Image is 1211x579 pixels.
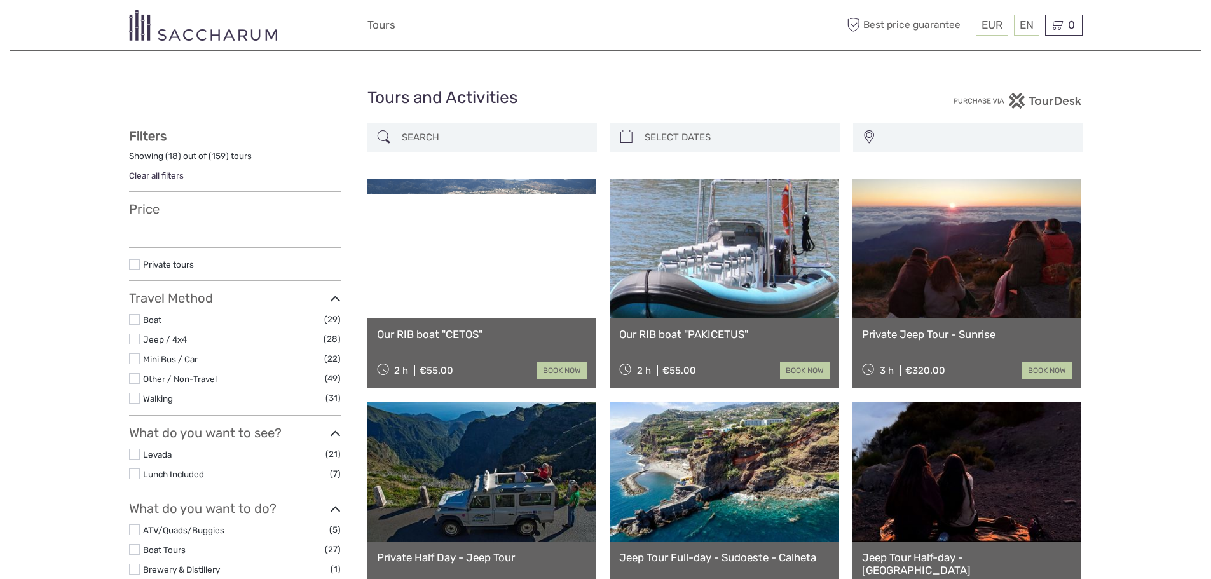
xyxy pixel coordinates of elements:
[982,18,1002,31] span: EUR
[619,551,830,564] a: Jeep Tour Full-day - Sudoeste - Calheta
[143,315,161,325] a: Boat
[329,522,341,537] span: (5)
[143,393,173,404] a: Walking
[143,354,198,364] a: Mini Bus / Car
[420,365,453,376] div: €55.00
[1014,15,1039,36] div: EN
[905,365,945,376] div: €320.00
[640,126,833,149] input: SELECT DATES
[325,391,341,405] span: (31)
[129,290,341,306] h3: Travel Method
[880,365,894,376] span: 3 h
[143,564,220,575] a: Brewery & Distillery
[377,551,587,564] a: Private Half Day - Jeep Tour
[953,93,1082,109] img: PurchaseViaTourDesk.png
[129,201,341,217] h3: Price
[168,150,178,162] label: 18
[1022,362,1072,379] a: book now
[129,150,341,170] div: Showing ( ) out of ( ) tours
[394,365,408,376] span: 2 h
[129,128,167,144] strong: Filters
[129,170,184,181] a: Clear all filters
[862,328,1072,341] a: Private Jeep Tour - Sunrise
[143,259,194,269] a: Private tours
[129,10,277,41] img: 3281-7c2c6769-d4eb-44b0-bed6-48b5ed3f104e_logo_small.png
[397,126,591,149] input: SEARCH
[324,312,341,327] span: (29)
[619,328,830,341] a: Our RIB boat "PAKICETUS"
[143,449,172,460] a: Levada
[637,365,651,376] span: 2 h
[324,351,341,366] span: (22)
[129,425,341,440] h3: What do you want to see?
[862,551,1072,577] a: Jeep Tour Half-day - [GEOGRAPHIC_DATA]
[212,150,226,162] label: 159
[143,334,187,344] a: Jeep / 4x4
[377,328,587,341] a: Our RIB boat "CETOS"
[143,374,217,384] a: Other / Non-Travel
[367,16,395,34] a: Tours
[143,469,204,479] a: Lunch Included
[325,542,341,557] span: (27)
[537,362,587,379] a: book now
[143,525,224,535] a: ATV/Quads/Buggies
[143,545,186,555] a: Boat Tours
[325,371,341,386] span: (49)
[780,362,830,379] a: book now
[129,501,341,516] h3: What do you want to do?
[325,447,341,461] span: (21)
[1066,18,1077,31] span: 0
[324,332,341,346] span: (28)
[330,467,341,481] span: (7)
[662,365,696,376] div: €55.00
[367,88,844,108] h1: Tours and Activities
[331,562,341,576] span: (1)
[844,15,973,36] span: Best price guarantee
